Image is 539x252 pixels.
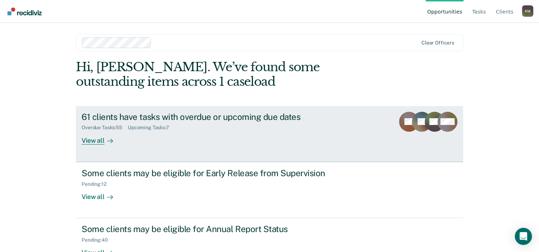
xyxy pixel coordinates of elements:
[76,106,463,162] a: 61 clients have tasks with overdue or upcoming due datesOverdue Tasks:55Upcoming Tasks:7View all
[522,5,533,17] button: Profile dropdown button
[82,187,121,201] div: View all
[82,237,114,243] div: Pending : 40
[515,228,532,245] div: Open Intercom Messenger
[76,60,385,89] div: Hi, [PERSON_NAME]. We’ve found some outstanding items across 1 caseload
[82,181,112,187] div: Pending : 12
[128,125,175,131] div: Upcoming Tasks : 7
[82,168,332,178] div: Some clients may be eligible for Early Release from Supervision
[82,224,332,234] div: Some clients may be eligible for Annual Report Status
[82,131,121,145] div: View all
[76,162,463,218] a: Some clients may be eligible for Early Release from SupervisionPending:12View all
[522,5,533,17] div: K M
[421,40,454,46] div: Clear officers
[82,112,332,122] div: 61 clients have tasks with overdue or upcoming due dates
[7,7,42,15] img: Recidiviz
[82,125,128,131] div: Overdue Tasks : 55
